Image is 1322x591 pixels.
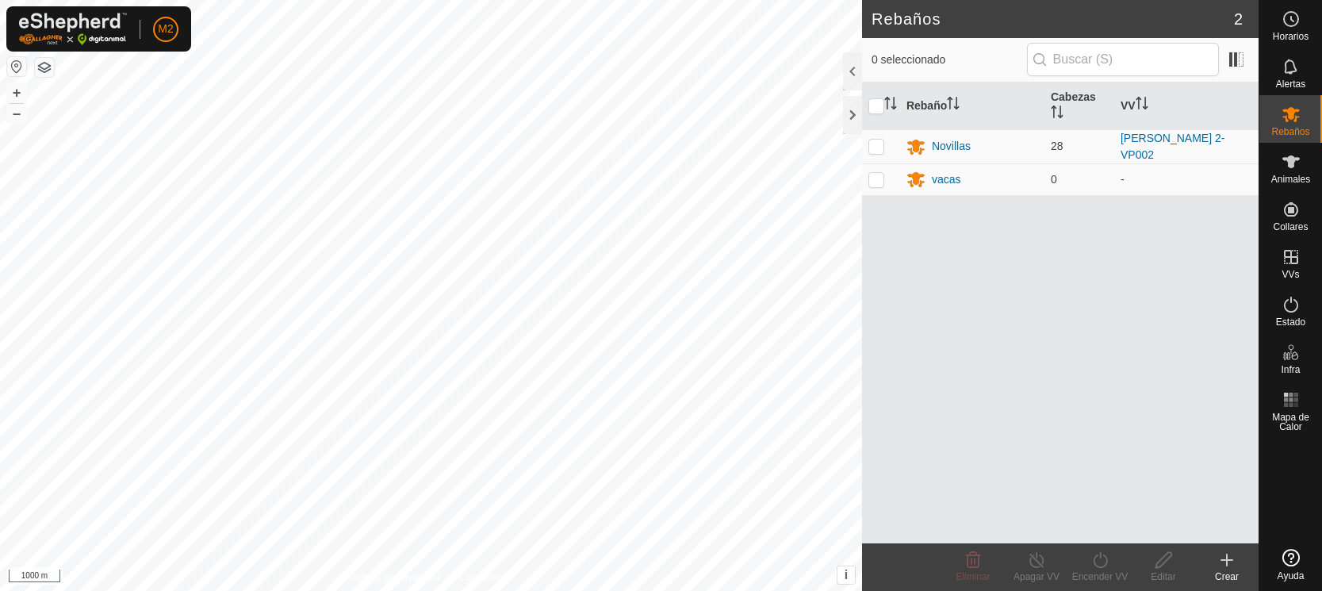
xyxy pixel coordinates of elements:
span: 0 [1051,173,1057,186]
span: Estado [1276,317,1305,327]
span: Rebaños [1271,127,1309,136]
span: Animales [1271,175,1310,184]
input: Buscar (S) [1027,43,1219,76]
span: Mapa de Calor [1263,413,1318,432]
span: Infra [1281,365,1300,374]
div: vacas [932,171,961,188]
p-sorticon: Activar para ordenar [1051,108,1063,121]
span: i [845,568,848,581]
p-sorticon: Activar para ordenar [1136,99,1148,112]
th: Cabezas [1044,83,1114,130]
button: Restablecer Mapa [7,57,26,76]
div: Novillas [932,138,971,155]
span: M2 [158,21,173,37]
a: Política de Privacidad [349,570,440,585]
span: 0 seleccionado [872,52,1027,68]
span: VVs [1282,270,1299,279]
div: Crear [1195,570,1259,584]
span: 2 [1234,7,1243,31]
div: Encender VV [1068,570,1132,584]
span: Collares [1273,222,1308,232]
th: VV [1114,83,1259,130]
button: i [837,566,855,584]
a: Ayuda [1259,543,1322,587]
a: Contáctenos [459,570,512,585]
p-sorticon: Activar para ordenar [884,99,897,112]
span: Horarios [1273,32,1309,41]
div: Editar [1132,570,1195,584]
button: – [7,104,26,123]
td: - [1114,163,1259,195]
button: + [7,83,26,102]
p-sorticon: Activar para ordenar [947,99,960,112]
img: Logo Gallagher [19,13,127,45]
a: [PERSON_NAME] 2-VP002 [1121,132,1224,161]
div: Apagar VV [1005,570,1068,584]
span: Alertas [1276,79,1305,89]
span: Ayuda [1278,571,1305,581]
span: Eliminar [956,571,990,582]
button: Capas del Mapa [35,58,54,77]
th: Rebaño [900,83,1044,130]
h2: Rebaños [872,10,1234,29]
span: 28 [1051,140,1063,152]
